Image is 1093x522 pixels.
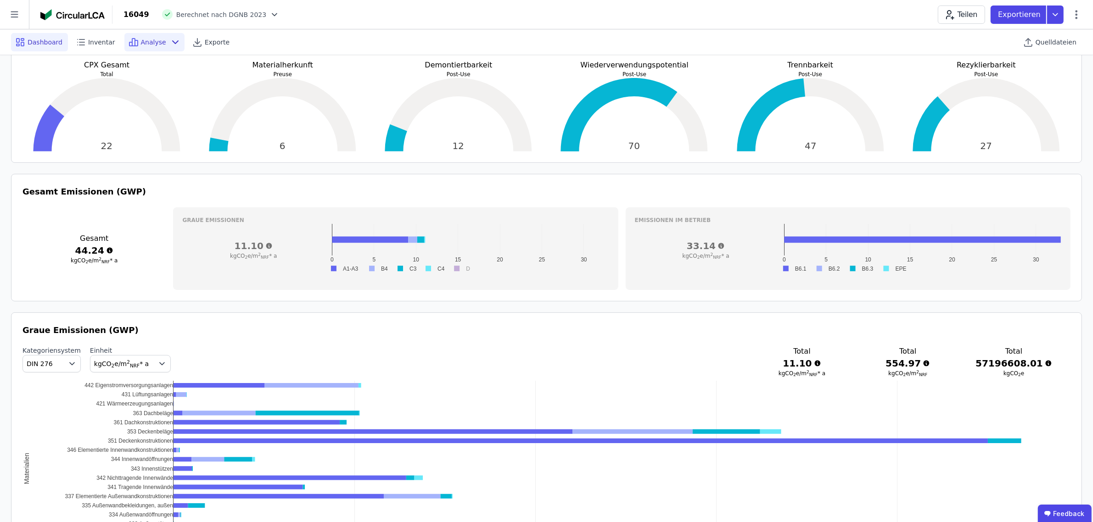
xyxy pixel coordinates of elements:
p: Materialherkunft [198,60,367,71]
sub: NRF [101,260,110,264]
sup: 2 [258,252,261,257]
sup: 2 [127,359,130,365]
h3: Gesamt [22,233,166,244]
p: Demontiertbarkeit [374,60,543,71]
p: Post-Use [902,71,1071,78]
h3: Graue Emissionen [182,217,609,224]
h3: Total [975,346,1052,357]
button: Teilen [938,6,985,24]
p: Post-Use [374,71,543,78]
button: kgCO2e/m2NRF* a [90,355,171,372]
h3: 44.24 [22,244,166,257]
span: kgCO e/m * a [230,253,277,259]
sub: NRF [130,363,140,368]
p: Wiederverwendungspotential [550,60,718,71]
span: Analyse [141,38,166,47]
sub: 2 [245,255,248,260]
span: Dashboard [28,38,62,47]
div: 16049 [123,9,149,20]
sub: 2 [1018,372,1021,377]
sup: 2 [99,257,101,261]
label: Einheit [90,346,171,355]
h3: Emissionen im betrieb [635,217,1061,224]
p: CPX Gesamt [22,60,191,71]
span: Inventar [88,38,115,47]
h3: 11.10 [764,357,841,370]
sub: 2 [85,260,88,264]
img: Concular [40,9,105,20]
h3: 554.97 [869,357,946,370]
h3: Total [869,346,946,357]
sub: NRF [261,255,269,260]
h3: 33.14 [635,239,777,252]
span: kgCO e/m * a [71,257,118,264]
sub: 2 [903,372,906,377]
sub: 2 [793,372,796,377]
sub: 2 [112,363,115,368]
sup: 2 [711,252,713,257]
span: kgCO e/m * a [779,370,825,377]
p: Exportieren [998,9,1043,20]
p: Total [22,71,191,78]
label: Kategoriensystem [22,346,81,355]
span: kgCO e [1003,370,1025,377]
sup: 2 [807,370,809,374]
span: Quelldateien [1036,38,1076,47]
sub: NRF [919,372,927,377]
h3: Graue Emissionen (GWP) [22,324,1071,337]
p: Preuse [198,71,367,78]
span: Exporte [205,38,230,47]
p: Post-Use [550,71,718,78]
button: DIN 276 [22,355,81,372]
sub: NRF [809,372,818,377]
sub: NRF [713,255,721,260]
h3: 57196608.01 [975,357,1052,370]
h3: Total [764,346,841,357]
p: Rezyklierbarkeit [902,60,1071,71]
span: kgCO e/m [888,370,927,377]
sub: 2 [697,255,700,260]
p: Trennbarkeit [726,60,895,71]
h3: 11.10 [182,239,325,252]
span: DIN 276 [27,359,53,368]
span: kgCO e/m * a [94,360,149,367]
p: Post-Use [726,71,895,78]
h3: Gesamt Emissionen (GWP) [22,185,1071,198]
span: Berechnet nach DGNB 2023 [176,10,267,19]
span: kgCO e/m * a [682,253,729,259]
sup: 2 [917,370,919,374]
